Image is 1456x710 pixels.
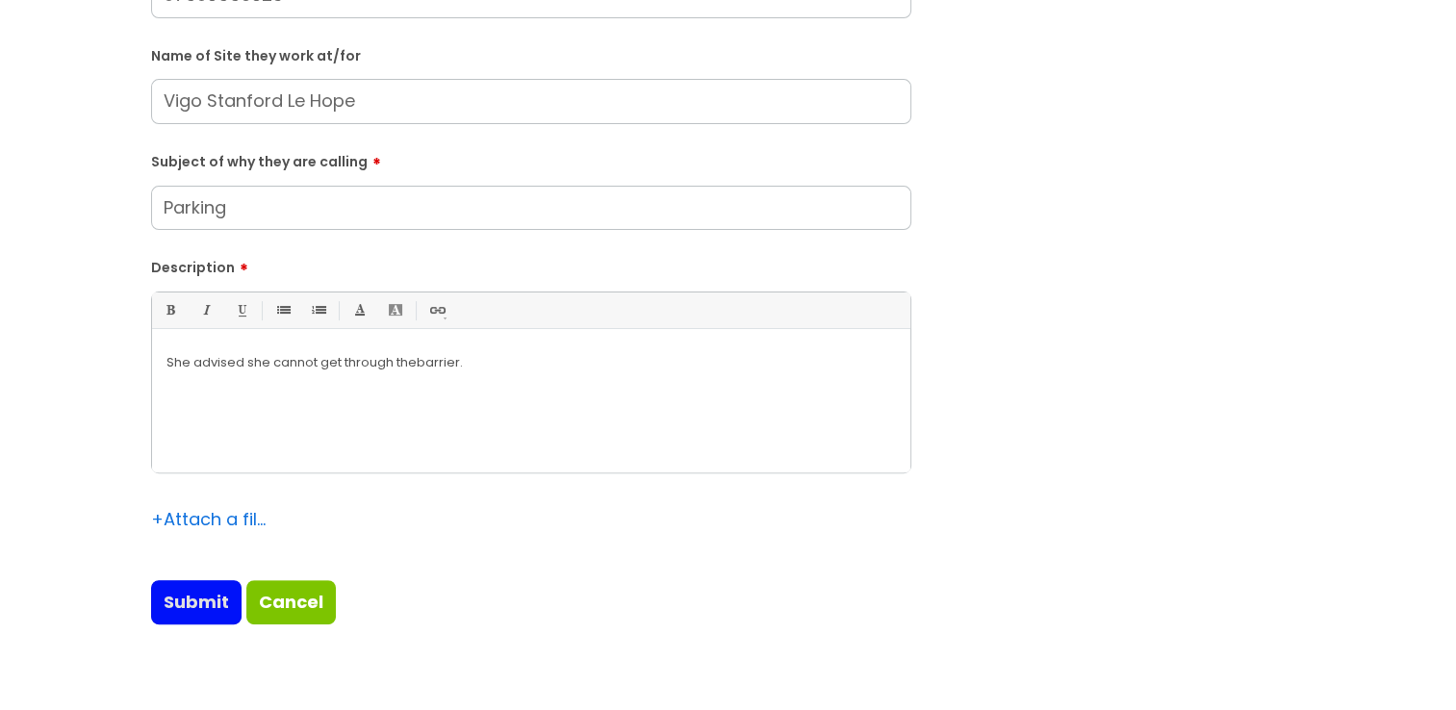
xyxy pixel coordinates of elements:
label: Description [151,253,911,276]
a: Cancel [246,580,336,624]
a: Back Color [383,298,407,322]
label: Name of Site they work at/for [151,44,911,64]
a: Bold (Ctrl-B) [158,298,182,322]
label: Subject of why they are calling [151,147,911,170]
span: + [151,507,164,531]
a: Underline(Ctrl-U) [229,298,253,322]
div: Attach a file [151,504,267,535]
p: She advised she cannot get through the barrier. [166,354,896,371]
a: • Unordered List (Ctrl-Shift-7) [270,298,294,322]
a: 1. Ordered List (Ctrl-Shift-8) [306,298,330,322]
a: Italic (Ctrl-I) [193,298,217,322]
input: Submit [151,580,242,624]
a: Link [424,298,448,322]
a: Font Color [347,298,371,322]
